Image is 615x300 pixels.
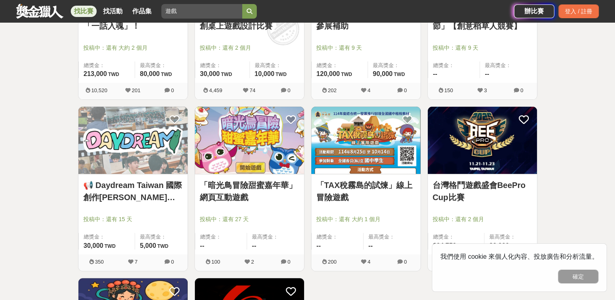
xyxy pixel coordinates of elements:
span: 201 [132,87,141,93]
span: 10,520 [91,87,108,93]
span: 30,000 [84,242,104,249]
span: 投稿中：還有 2 個月 [433,215,532,224]
span: 總獎金： [84,233,130,241]
span: 最高獎金： [368,233,416,241]
span: -- [252,242,256,249]
span: TWD [108,72,119,77]
span: 總獎金： [317,233,359,241]
a: Cover Image [78,107,188,175]
span: 5,000 [140,242,156,249]
span: 最高獎金： [373,61,416,70]
span: 350 [95,259,104,265]
span: -- [317,242,321,249]
img: Cover Image [428,107,537,174]
span: 100 [211,259,220,265]
span: 投稿中：還有 27 天 [200,215,299,224]
span: 7 [135,259,137,265]
span: 總獎金： [317,61,363,70]
span: 90,000 [373,70,393,77]
img: Cover Image [195,107,304,174]
span: 最高獎金： [489,233,532,241]
span: 投稿中：還有 9 天 [433,44,532,52]
span: 0 [404,259,407,265]
span: 0 [520,87,523,93]
span: 總獎金： [433,61,475,70]
span: 投稿中：還有 15 天 [83,215,183,224]
span: 74 [249,87,255,93]
span: 202 [328,87,337,93]
span: 0 [171,259,174,265]
span: 0 [287,87,290,93]
div: 登入 / 註冊 [558,4,599,18]
span: -- [368,242,373,249]
span: TWD [104,243,115,249]
input: 全球自行車設計比賽 [161,4,242,19]
span: TWD [341,72,352,77]
span: 總獎金： [200,233,242,241]
span: -- [200,242,205,249]
a: Cover Image [428,107,537,175]
span: 最高獎金： [485,61,532,70]
a: Cover Image [311,107,421,175]
span: 總獎金： [84,61,130,70]
a: 作品集 [129,6,155,17]
span: TWD [157,243,168,249]
a: 「暗光鳥冒險甜蜜嘉年華」網頁互動遊戲 [200,179,299,203]
a: 📢 Daydream Taiwan 國際創作[PERSON_NAME]天做出人生的第一款遊戲吧！ [83,179,183,203]
span: 最高獎金： [255,61,299,70]
span: 150 [444,87,453,93]
span: 最高獎金： [252,233,299,241]
span: 204,750 [433,242,456,249]
button: 確定 [558,270,598,283]
span: TWD [394,72,405,77]
span: 最高獎金： [140,61,183,70]
a: 台灣格鬥遊戲盛會BeePro Cup比賽 [433,179,532,203]
span: TWD [221,72,232,77]
a: 找活動 [100,6,126,17]
span: 投稿中：還有 大約 2 個月 [83,44,183,52]
a: 「TAX稅霧島的試煉」線上冒險遊戲 [316,179,416,203]
span: 80,000 [140,70,160,77]
span: 200 [328,259,337,265]
a: Cover Image [195,107,304,175]
span: 3 [484,87,487,93]
img: Cover Image [78,107,188,174]
img: Cover Image [311,107,421,174]
span: -- [433,70,437,77]
span: 213,000 [84,70,107,77]
span: TWD [275,72,286,77]
span: 投稿中：還有 大約 1 個月 [316,215,416,224]
span: 總獎金： [433,233,479,241]
a: 辦比賽 [514,4,554,18]
span: 最高獎金： [140,233,183,241]
span: 我們使用 cookie 來個人化內容、投放廣告和分析流量。 [440,253,598,260]
span: 2 [251,259,254,265]
span: 投稿中：還有 9 天 [316,44,416,52]
span: 4 [368,87,370,93]
span: 0 [171,87,174,93]
span: 0 [404,87,407,93]
span: 4 [368,259,370,265]
span: -- [485,70,489,77]
span: 投稿中：還有 2 個月 [200,44,299,52]
span: 0 [287,259,290,265]
span: 30,000 [200,70,220,77]
span: 30,000 [489,242,509,249]
a: 找比賽 [71,6,97,17]
span: 4,459 [209,87,222,93]
span: 總獎金： [200,61,245,70]
span: TWD [161,72,172,77]
span: 120,000 [317,70,340,77]
span: 10,000 [255,70,275,77]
